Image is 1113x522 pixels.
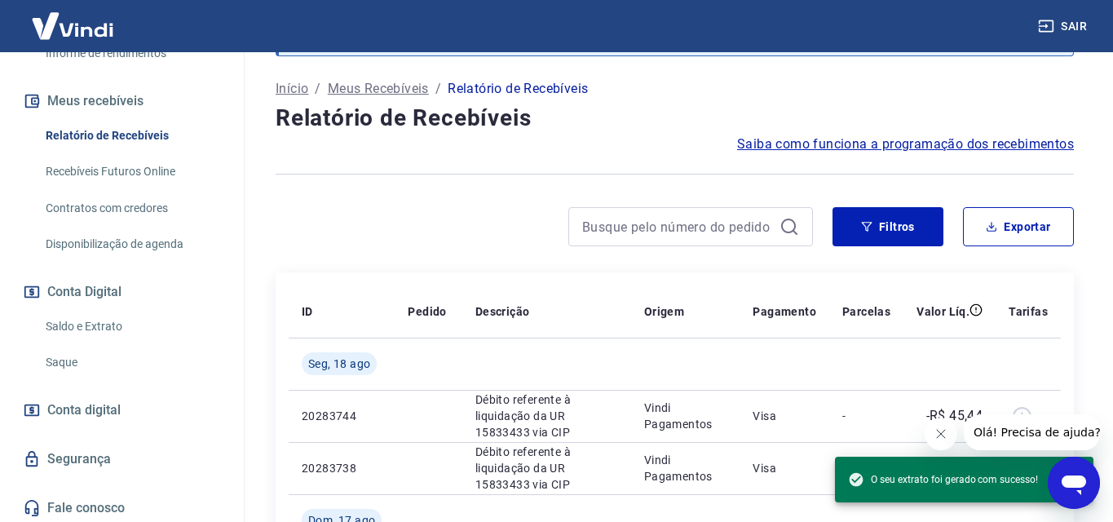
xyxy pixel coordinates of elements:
button: Exportar [963,207,1074,246]
p: Descrição [475,303,530,320]
p: Vindi Pagamentos [644,452,727,484]
iframe: Botão para abrir a janela de mensagens [1048,457,1100,509]
a: Informe de rendimentos [39,37,224,70]
a: Segurança [20,441,224,477]
p: 20283744 [302,408,382,424]
button: Filtros [833,207,943,246]
a: Saque [39,346,224,379]
p: -R$ 45,44 [926,406,983,426]
a: Meus Recebíveis [328,79,429,99]
p: Visa [753,460,816,476]
p: Pedido [408,303,446,320]
span: Seg, 18 ago [308,356,370,372]
a: Relatório de Recebíveis [39,119,224,153]
p: 20283738 [302,460,382,476]
p: / [435,79,441,99]
input: Busque pelo número do pedido [582,215,773,239]
button: Sair [1035,11,1093,42]
span: O seu extrato foi gerado com sucesso! [848,471,1038,488]
a: Contratos com credores [39,192,224,225]
a: Recebíveis Futuros Online [39,155,224,188]
p: Parcelas [842,303,890,320]
button: Conta Digital [20,274,224,310]
a: Disponibilização de agenda [39,228,224,261]
a: Início [276,79,308,99]
p: / [315,79,320,99]
p: - [842,408,890,424]
img: Vindi [20,1,126,51]
p: Débito referente à liquidação da UR 15833433 via CIP [475,391,618,440]
p: Tarifas [1009,303,1048,320]
a: Conta digital [20,392,224,428]
p: Vindi Pagamentos [644,400,727,432]
span: Conta digital [47,399,121,422]
p: Pagamento [753,303,816,320]
a: Saiba como funciona a programação dos recebimentos [737,135,1074,154]
h4: Relatório de Recebíveis [276,102,1074,135]
iframe: Mensagem da empresa [964,414,1100,450]
p: Relatório de Recebíveis [448,79,588,99]
p: Visa [753,408,816,424]
p: Débito referente à liquidação da UR 15833433 via CIP [475,444,618,493]
iframe: Fechar mensagem [925,418,957,450]
span: Olá! Precisa de ajuda? [10,11,137,24]
p: ID [302,303,313,320]
p: Valor Líq. [916,303,969,320]
p: Origem [644,303,684,320]
a: Saldo e Extrato [39,310,224,343]
button: Meus recebíveis [20,83,224,119]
